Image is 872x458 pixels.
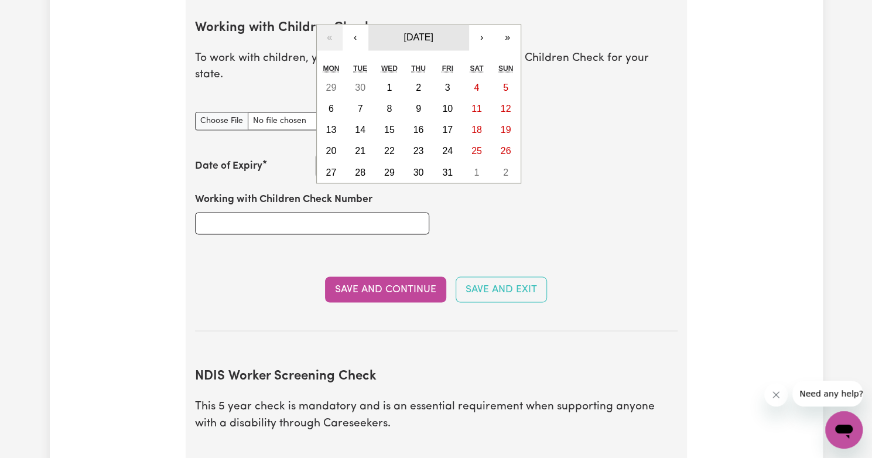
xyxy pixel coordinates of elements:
[326,125,336,135] abbr: October 13, 2025
[501,104,511,114] abbr: October 12, 2025
[375,77,404,98] button: October 1, 2025
[387,83,392,93] abbr: October 1, 2025
[470,64,483,73] abbr: Saturday
[346,77,375,98] button: September 30, 2025
[404,98,433,119] button: October 9, 2025
[501,146,511,156] abbr: October 26, 2025
[442,146,453,156] abbr: October 24, 2025
[491,119,521,141] button: October 19, 2025
[323,64,339,73] abbr: Monday
[413,125,424,135] abbr: October 16, 2025
[343,25,368,50] button: ‹
[462,77,491,98] button: October 4, 2025
[491,162,521,183] button: November 2, 2025
[317,119,346,141] button: October 13, 2025
[195,192,372,207] label: Working with Children Check Number
[317,98,346,119] button: October 6, 2025
[375,98,404,119] button: October 8, 2025
[381,64,398,73] abbr: Wednesday
[346,98,375,119] button: October 7, 2025
[404,162,433,183] button: October 30, 2025
[195,398,678,432] p: This 5 year check is mandatory and is an essential requirement when supporting anyone with a disa...
[387,104,392,114] abbr: October 8, 2025
[503,83,508,93] abbr: October 5, 2025
[355,146,365,156] abbr: October 21, 2025
[471,125,482,135] abbr: October 18, 2025
[792,381,863,406] iframe: Message from company
[462,162,491,183] button: November 1, 2025
[317,77,346,98] button: September 29, 2025
[355,83,365,93] abbr: September 30, 2025
[491,98,521,119] button: October 12, 2025
[442,104,453,114] abbr: October 10, 2025
[7,8,71,18] span: Need any help?
[353,64,367,73] abbr: Tuesday
[384,146,395,156] abbr: October 22, 2025
[384,125,395,135] abbr: October 15, 2025
[825,411,863,449] iframe: Button to launch messaging window
[325,276,446,302] button: Save and Continue
[404,119,433,141] button: October 16, 2025
[368,25,469,50] button: [DATE]
[764,383,788,406] iframe: Close message
[326,83,336,93] abbr: September 29, 2025
[456,276,547,302] button: Save and Exit
[326,146,336,156] abbr: October 20, 2025
[346,141,375,162] button: October 21, 2025
[375,162,404,183] button: October 29, 2025
[416,104,421,114] abbr: October 9, 2025
[411,64,426,73] abbr: Thursday
[501,125,511,135] abbr: October 19, 2025
[495,25,521,50] button: »
[326,167,336,177] abbr: October 27, 2025
[317,25,343,50] button: «
[317,162,346,183] button: October 27, 2025
[375,141,404,162] button: October 22, 2025
[195,50,678,84] p: To work with children, you are required to have a Working with Children Check for your state.
[403,32,433,42] span: [DATE]
[442,167,453,177] abbr: October 31, 2025
[404,141,433,162] button: October 23, 2025
[355,167,365,177] abbr: October 28, 2025
[413,146,424,156] abbr: October 23, 2025
[355,125,365,135] abbr: October 14, 2025
[503,167,508,177] abbr: November 2, 2025
[491,141,521,162] button: October 26, 2025
[471,146,482,156] abbr: October 25, 2025
[384,167,395,177] abbr: October 29, 2025
[474,167,479,177] abbr: November 1, 2025
[462,119,491,141] button: October 18, 2025
[442,125,453,135] abbr: October 17, 2025
[442,64,453,73] abbr: Friday
[471,104,482,114] abbr: October 11, 2025
[433,119,462,141] button: October 17, 2025
[346,162,375,183] button: October 28, 2025
[445,83,450,93] abbr: October 3, 2025
[358,104,363,114] abbr: October 7, 2025
[469,25,495,50] button: ›
[195,20,678,36] h2: Working with Children Check
[195,368,678,384] h2: NDIS Worker Screening Check
[474,83,479,93] abbr: October 4, 2025
[329,104,334,114] abbr: October 6, 2025
[346,119,375,141] button: October 14, 2025
[317,141,346,162] button: October 20, 2025
[433,141,462,162] button: October 24, 2025
[413,167,424,177] abbr: October 30, 2025
[433,98,462,119] button: October 10, 2025
[498,64,513,73] abbr: Sunday
[375,119,404,141] button: October 15, 2025
[491,77,521,98] button: October 5, 2025
[462,141,491,162] button: October 25, 2025
[433,162,462,183] button: October 31, 2025
[416,83,421,93] abbr: October 2, 2025
[195,158,262,173] label: Date of Expiry
[433,77,462,98] button: October 3, 2025
[462,98,491,119] button: October 11, 2025
[404,77,433,98] button: October 2, 2025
